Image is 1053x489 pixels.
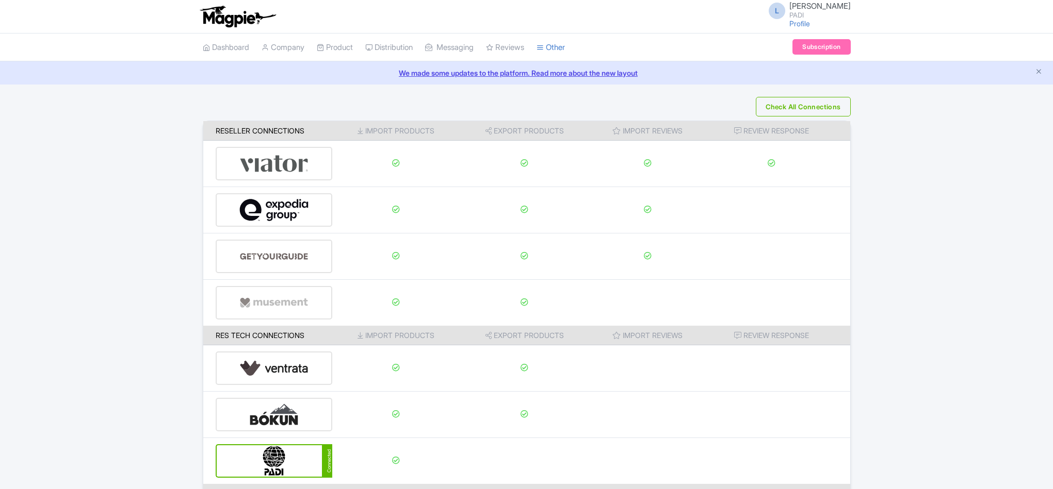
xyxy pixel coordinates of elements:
[789,19,810,28] a: Profile
[756,97,850,116] button: Check All Connections
[590,121,706,141] th: Import Reviews
[486,33,524,62] a: Reviews
[203,121,333,141] th: Reseller Connections
[706,326,850,345] th: Review Response
[198,5,278,28] img: logo-ab69f6fb50320c5b225c76a69d11143b.png
[239,241,309,272] img: get_your_guide-5a6366678479520ec94e3f9d2b9f304b.svg
[1035,66,1043,78] button: Close announcement
[332,326,460,345] th: Import Products
[537,33,565,62] a: Other
[763,2,851,19] a: L [PERSON_NAME] PADI
[590,326,706,345] th: Import Reviews
[792,39,850,55] a: Subscription
[365,33,413,62] a: Distribution
[317,33,353,62] a: Product
[460,121,590,141] th: Export Products
[203,326,333,345] th: Res Tech Connections
[239,445,309,477] img: padi-d8839556b6cfbd2c30d3e47ef5cc6c4e.svg
[216,444,333,478] a: Connected
[322,444,332,478] div: Connected
[239,148,309,179] img: viator-e2bf771eb72f7a6029a5edfbb081213a.svg
[6,68,1047,78] a: We made some updates to the platform. Read more about the new layout
[262,33,304,62] a: Company
[239,399,309,430] img: bokun-9d666bd0d1b458dbc8a9c3d52590ba5a.svg
[425,33,474,62] a: Messaging
[239,287,309,318] img: musement-dad6797fd076d4ac540800b229e01643.svg
[203,33,249,62] a: Dashboard
[332,121,460,141] th: Import Products
[239,194,309,226] img: expedia-9e2f273c8342058d41d2cc231867de8b.svg
[460,326,590,345] th: Export Products
[789,1,851,11] span: [PERSON_NAME]
[706,121,850,141] th: Review Response
[769,3,785,19] span: L
[789,12,851,19] small: PADI
[239,352,309,384] img: ventrata-b8ee9d388f52bb9ce077e58fa33de912.svg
